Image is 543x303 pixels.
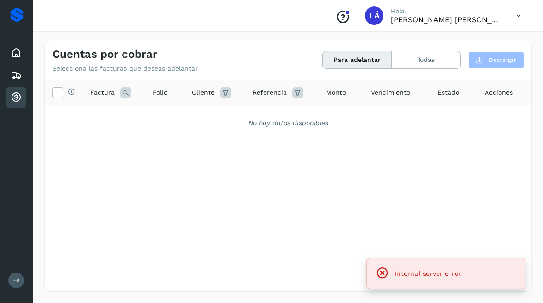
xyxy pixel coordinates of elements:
[468,52,524,68] button: Descargar
[52,48,157,61] h4: Cuentas por cobrar
[485,88,513,97] span: Acciones
[371,88,410,97] span: Vencimiento
[392,51,460,68] button: Todas
[395,270,461,277] span: Internal server error
[391,7,502,15] p: Hola,
[6,65,26,85] div: Embarques
[489,56,516,64] span: Descargar
[57,118,519,128] div: No hay datos disponibles
[326,88,346,97] span: Monto
[253,88,287,97] span: Referencia
[153,88,167,97] span: Folio
[52,65,198,73] p: Selecciona las facturas que deseas adelantar
[438,88,459,97] span: Estado
[6,43,26,63] div: Inicio
[90,88,115,97] span: Factura
[323,51,392,68] button: Para adelantar
[391,15,502,24] p: Luis Ángel Romero Gómez
[192,88,215,97] span: Cliente
[6,87,26,108] div: Cuentas por cobrar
